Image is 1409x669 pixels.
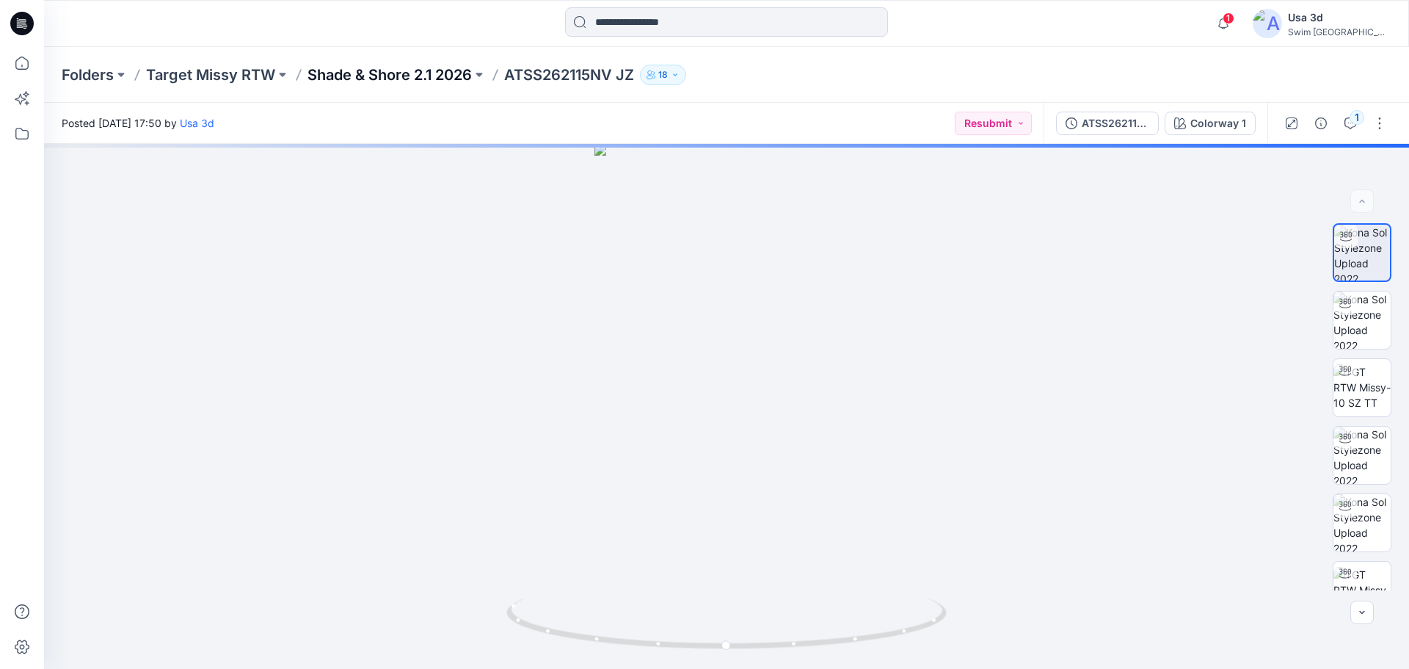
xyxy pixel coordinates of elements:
[1309,112,1333,135] button: Details
[1333,427,1391,484] img: Kona Sol Stylezone Upload 2022
[1082,115,1149,131] div: ATSS262115NV JZ
[1056,112,1159,135] button: ATSS262115NV JZ
[504,65,634,85] p: ATSS262115NV JZ
[1253,9,1282,38] img: avatar
[62,115,214,131] span: Posted [DATE] 17:50 by
[1333,364,1391,411] img: TGT RTW Missy-10 SZ TT
[1288,9,1391,26] div: Usa 3d
[1339,112,1362,135] button: 1
[1333,494,1391,552] img: Kona Sol Stylezone Upload 2022
[640,65,686,85] button: 18
[180,117,214,129] a: Usa 3d
[1333,292,1391,349] img: Kona Sol Stylezone Upload 2022
[1190,115,1246,131] div: Colorway 1
[307,65,472,85] a: Shade & Shore 2.1 2026
[1165,112,1256,135] button: Colorway 1
[1288,26,1391,37] div: Swim [GEOGRAPHIC_DATA]
[1223,12,1234,24] span: 1
[1333,567,1391,613] img: TGT RTW Missy-10 SZ TT
[1350,110,1364,125] div: 1
[1334,225,1390,281] img: Kona Sol Stylezone Upload 2022
[62,65,114,85] a: Folders
[146,65,275,85] a: Target Missy RTW
[658,67,668,83] p: 18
